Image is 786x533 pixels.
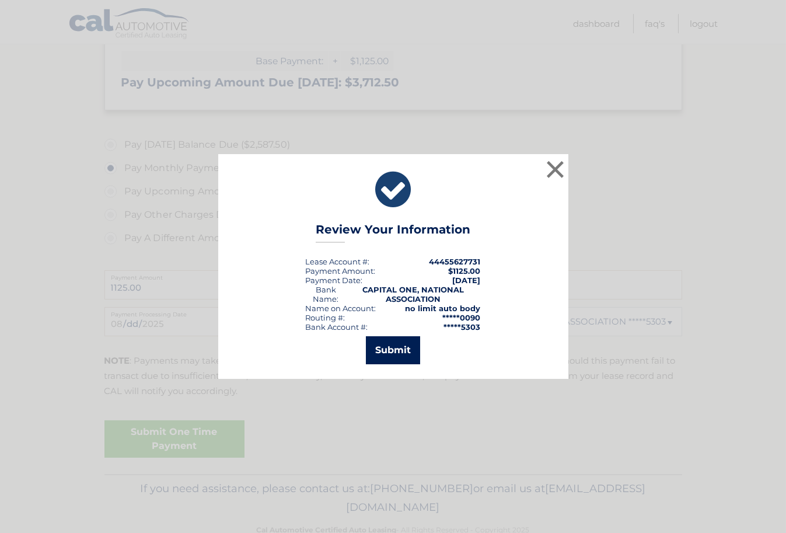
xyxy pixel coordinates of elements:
div: Bank Name: [306,285,346,304]
button: Submit [366,336,420,364]
strong: CAPITAL ONE, NATIONAL ASSOCIATION [362,285,464,304]
div: Lease Account #: [306,257,370,266]
button: × [544,158,567,181]
h3: Review Your Information [316,222,470,243]
div: Payment Amount: [306,266,376,276]
strong: no limit auto body [406,304,481,313]
div: Bank Account #: [306,322,368,332]
strong: 44455627731 [429,257,481,266]
span: Payment Date [306,276,361,285]
span: [DATE] [453,276,481,285]
div: Routing #: [306,313,345,322]
div: : [306,276,363,285]
span: $1125.00 [449,266,481,276]
div: Name on Account: [306,304,376,313]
